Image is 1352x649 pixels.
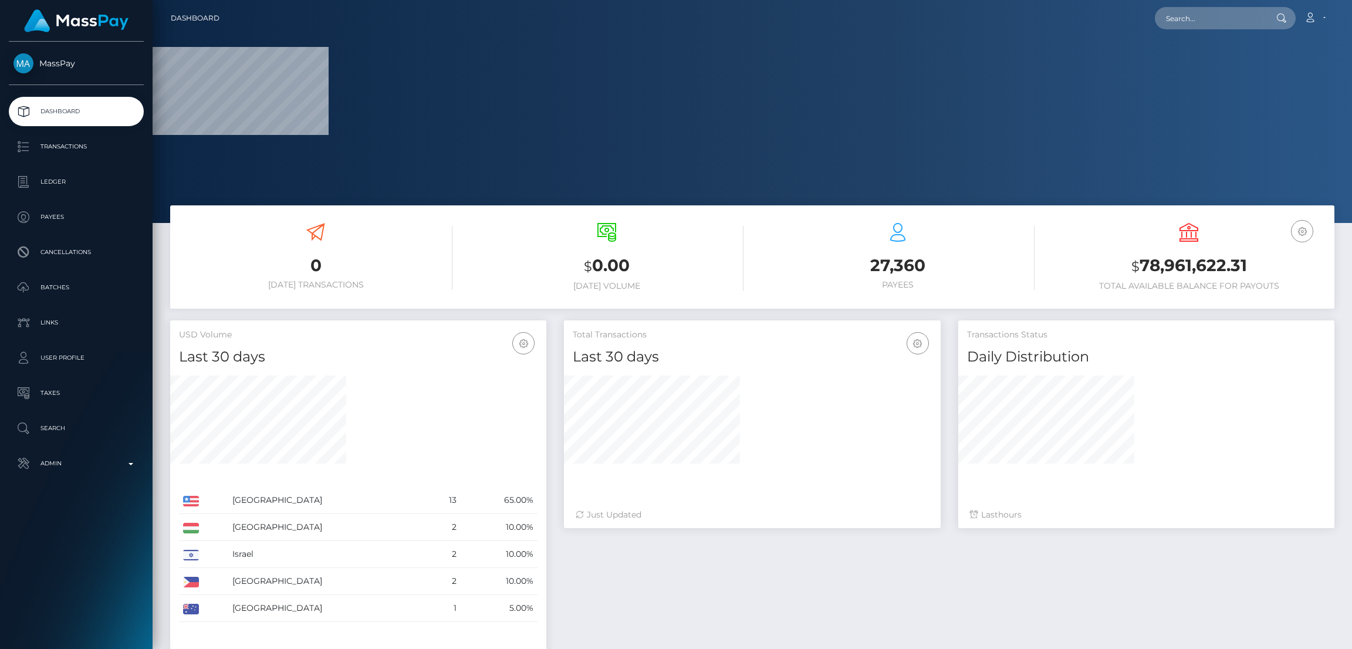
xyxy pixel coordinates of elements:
h4: Last 30 days [573,347,931,367]
td: 10.00% [461,568,538,595]
img: MassPay [13,53,33,73]
td: [GEOGRAPHIC_DATA] [228,487,428,514]
a: Transactions [9,132,144,161]
div: Just Updated [576,509,928,521]
a: Dashboard [9,97,144,126]
img: AU.png [183,604,199,614]
p: Cancellations [13,244,139,261]
img: IL.png [183,550,199,560]
p: Transactions [13,138,139,156]
img: PH.png [183,577,199,587]
h3: 78,961,622.31 [1052,254,1326,278]
p: Search [13,420,139,437]
p: Links [13,314,139,332]
p: User Profile [13,349,139,367]
h4: Last 30 days [179,347,538,367]
td: 10.00% [461,514,538,541]
td: 2 [428,568,461,595]
a: Taxes [9,378,144,408]
h5: Transactions Status [967,329,1326,341]
small: $ [1131,258,1140,275]
div: Last hours [970,509,1323,521]
a: Ledger [9,167,144,197]
a: Links [9,308,144,337]
a: User Profile [9,343,144,373]
a: Batches [9,273,144,302]
p: Taxes [13,384,139,402]
td: 1 [428,595,461,622]
input: Search... [1155,7,1265,29]
p: Ledger [13,173,139,191]
td: 10.00% [461,541,538,568]
p: Batches [13,279,139,296]
td: 2 [428,541,461,568]
img: HU.png [183,523,199,533]
td: Israel [228,541,428,568]
td: 2 [428,514,461,541]
td: [GEOGRAPHIC_DATA] [228,595,428,622]
small: $ [584,258,592,275]
h3: 0.00 [470,254,743,278]
img: US.png [183,496,199,506]
td: [GEOGRAPHIC_DATA] [228,568,428,595]
a: Admin [9,449,144,478]
td: [GEOGRAPHIC_DATA] [228,514,428,541]
p: Dashboard [13,103,139,120]
h5: USD Volume [179,329,538,341]
td: 65.00% [461,487,538,514]
a: Dashboard [171,6,219,31]
p: Admin [13,455,139,472]
h6: Total Available Balance for Payouts [1052,281,1326,291]
span: MassPay [9,58,144,69]
h3: 0 [179,254,452,277]
td: 13 [428,487,461,514]
h5: Total Transactions [573,329,931,341]
a: Cancellations [9,238,144,267]
a: Payees [9,202,144,232]
a: Search [9,414,144,443]
img: MassPay Logo [24,9,129,32]
h3: 27,360 [761,254,1035,277]
p: Payees [13,208,139,226]
h6: [DATE] Transactions [179,280,452,290]
h6: Payees [761,280,1035,290]
h4: Daily Distribution [967,347,1326,367]
td: 5.00% [461,595,538,622]
h6: [DATE] Volume [470,281,743,291]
